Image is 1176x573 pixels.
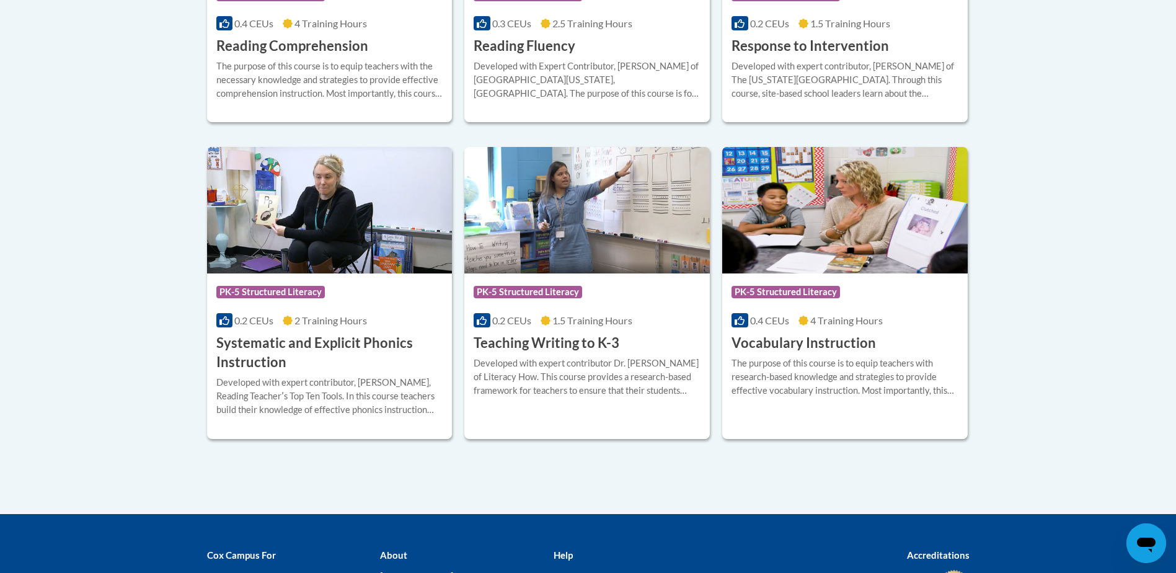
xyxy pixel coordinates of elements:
[216,334,443,372] h3: Systematic and Explicit Phonics Instruction
[294,17,367,29] span: 4 Training Hours
[907,549,970,561] b: Accreditations
[207,549,276,561] b: Cox Campus For
[750,17,789,29] span: 0.2 CEUs
[207,147,453,273] img: Course Logo
[207,147,453,438] a: Course LogoPK-5 Structured Literacy0.2 CEUs2 Training Hours Systematic and Explicit Phonics Instr...
[216,60,443,100] div: The purpose of this course is to equip teachers with the necessary knowledge and strategies to pr...
[294,314,367,326] span: 2 Training Hours
[234,314,273,326] span: 0.2 CEUs
[464,147,710,273] img: Course Logo
[722,147,968,438] a: Course LogoPK-5 Structured Literacy0.4 CEUs4 Training Hours Vocabulary InstructionThe purpose of ...
[464,147,710,438] a: Course LogoPK-5 Structured Literacy0.2 CEUs1.5 Training Hours Teaching Writing to K-3Developed wi...
[732,286,840,298] span: PK-5 Structured Literacy
[732,37,889,56] h3: Response to Intervention
[554,549,573,561] b: Help
[474,334,619,353] h3: Teaching Writing to K-3
[216,286,325,298] span: PK-5 Structured Literacy
[732,357,958,398] div: The purpose of this course is to equip teachers with research-based knowledge and strategies to p...
[732,334,876,353] h3: Vocabulary Instruction
[492,17,531,29] span: 0.3 CEUs
[216,376,443,417] div: Developed with expert contributor, [PERSON_NAME], Reading Teacherʹs Top Ten Tools. In this course...
[732,60,958,100] div: Developed with expert contributor, [PERSON_NAME] of The [US_STATE][GEOGRAPHIC_DATA]. Through this...
[552,314,632,326] span: 1.5 Training Hours
[1126,523,1166,563] iframe: Button to launch messaging window
[234,17,273,29] span: 0.4 CEUs
[810,17,890,29] span: 1.5 Training Hours
[380,549,407,561] b: About
[552,17,632,29] span: 2.5 Training Hours
[474,60,701,100] div: Developed with Expert Contributor, [PERSON_NAME] of [GEOGRAPHIC_DATA][US_STATE], [GEOGRAPHIC_DATA...
[216,37,368,56] h3: Reading Comprehension
[722,147,968,273] img: Course Logo
[474,286,582,298] span: PK-5 Structured Literacy
[474,37,575,56] h3: Reading Fluency
[810,314,883,326] span: 4 Training Hours
[474,357,701,398] div: Developed with expert contributor Dr. [PERSON_NAME] of Literacy How. This course provides a resea...
[492,314,531,326] span: 0.2 CEUs
[750,314,789,326] span: 0.4 CEUs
